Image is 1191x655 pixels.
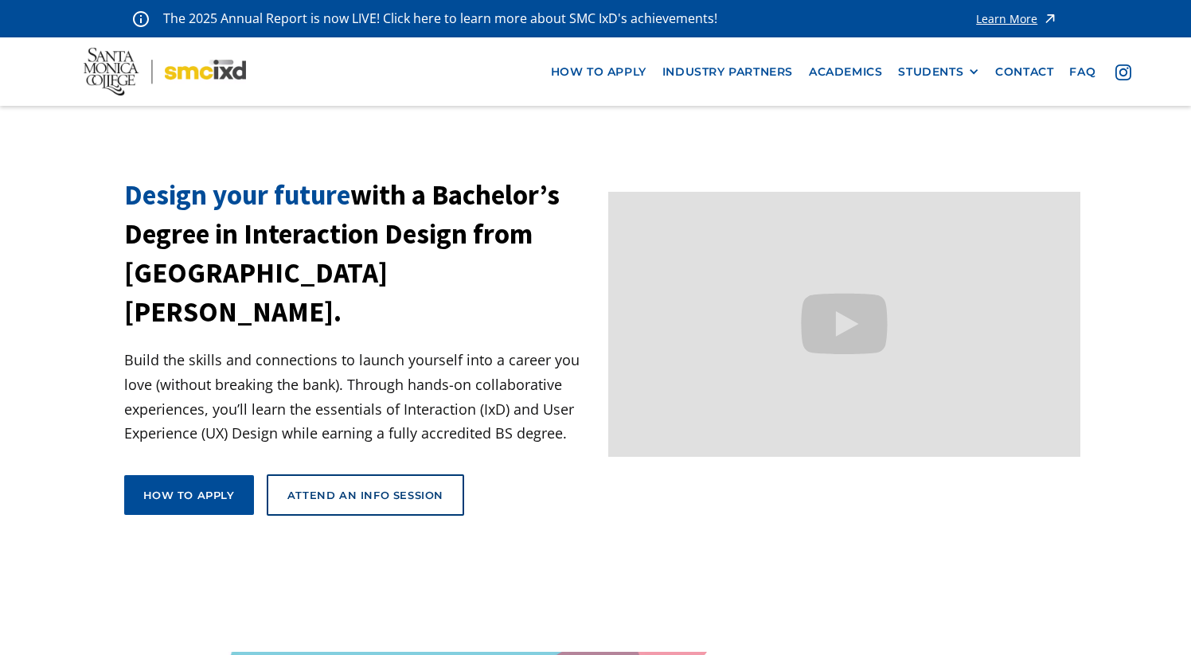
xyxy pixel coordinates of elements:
[898,65,979,79] div: STUDENTS
[124,176,596,332] h1: with a Bachelor’s Degree in Interaction Design from [GEOGRAPHIC_DATA][PERSON_NAME].
[143,488,235,502] div: How to apply
[1042,8,1058,29] img: icon - arrow - alert
[654,57,801,87] a: industry partners
[1115,64,1131,80] img: icon - instagram
[84,48,246,96] img: Santa Monica College - SMC IxD logo
[801,57,890,87] a: Academics
[124,177,350,212] span: Design your future
[987,57,1061,87] a: contact
[608,192,1080,457] iframe: Design your future with a Bachelor's Degree in Interaction Design from Santa Monica College
[976,14,1037,25] div: Learn More
[124,348,596,445] p: Build the skills and connections to launch yourself into a career you love (without breaking the ...
[543,57,654,87] a: how to apply
[133,10,149,27] img: icon - information - alert
[976,8,1058,29] a: Learn More
[1061,57,1103,87] a: faq
[124,475,254,515] a: How to apply
[898,65,963,79] div: STUDENTS
[163,8,719,29] p: The 2025 Annual Report is now LIVE! Click here to learn more about SMC IxD's achievements!
[287,488,443,502] div: Attend an Info Session
[267,474,464,516] a: Attend an Info Session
